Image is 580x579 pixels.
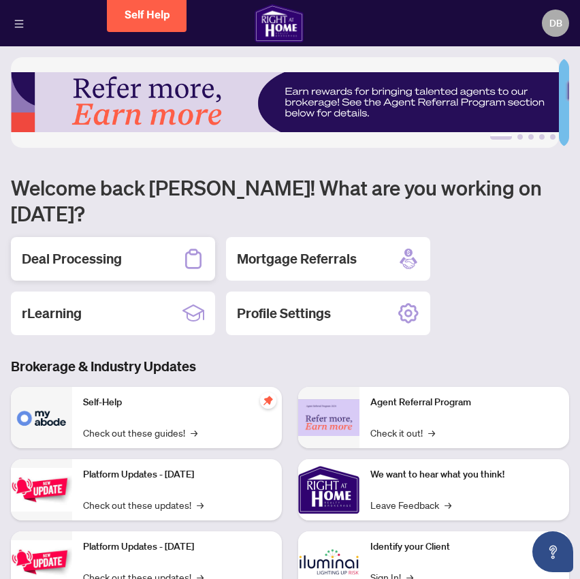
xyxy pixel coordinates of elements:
a: Check out these updates!→ [83,497,204,512]
a: Leave Feedback→ [370,497,451,512]
img: We want to hear what you think! [298,459,359,520]
span: → [445,497,451,512]
p: We want to hear what you think! [370,467,558,482]
a: Check it out!→ [370,425,435,440]
button: 5 [550,134,555,140]
img: Agent Referral Program [298,399,359,437]
p: Identify your Client [370,539,558,554]
img: Slide 0 [11,57,559,148]
img: Self-Help [11,387,72,448]
span: DB [549,16,562,31]
span: → [191,425,197,440]
h2: Profile Settings [237,304,331,323]
span: Self Help [125,8,170,21]
button: Open asap [532,531,573,572]
h1: Welcome back [PERSON_NAME]! What are you working on [DATE]? [11,174,569,226]
span: menu [14,19,24,29]
a: Check out these guides!→ [83,425,197,440]
button: 4 [539,134,545,140]
h2: Deal Processing [22,249,122,268]
p: Platform Updates - [DATE] [83,467,271,482]
span: → [197,497,204,512]
h2: rLearning [22,304,82,323]
span: → [428,425,435,440]
p: Agent Referral Program [370,395,558,410]
span: pushpin [260,392,276,409]
h2: Mortgage Referrals [237,249,357,268]
img: logo [255,4,304,42]
button: 2 [517,134,523,140]
h3: Brokerage & Industry Updates [11,357,569,376]
button: 3 [528,134,534,140]
p: Self-Help [83,395,271,410]
button: 1 [490,134,512,140]
img: Platform Updates - July 21, 2025 [11,468,72,511]
p: Platform Updates - [DATE] [83,539,271,554]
